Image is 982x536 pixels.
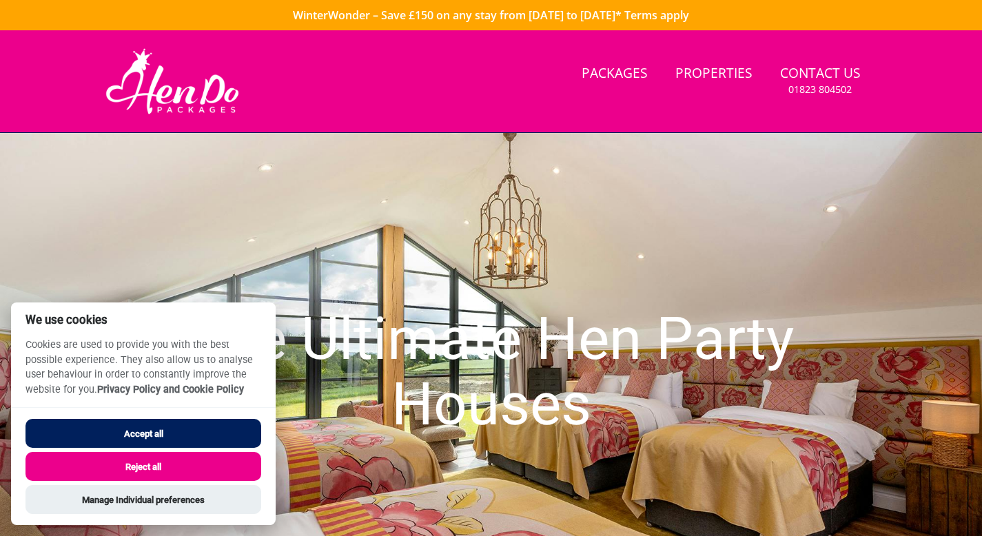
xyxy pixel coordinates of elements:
button: Reject all [25,452,261,481]
a: Packages [576,59,653,90]
a: Privacy Policy and Cookie Policy [97,384,244,395]
a: Contact Us01823 804502 [775,59,866,103]
h2: We use cookies [11,313,276,327]
p: Cookies are used to provide you with the best possible experience. They also allow us to analyse ... [11,338,276,407]
button: Accept all [25,419,261,448]
small: 01823 804502 [788,83,852,96]
h1: The Ultimate Hen Party Houses [147,279,835,464]
img: Hen Do Packages [100,47,245,116]
button: Manage Individual preferences [25,485,261,514]
a: Properties [670,59,758,90]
